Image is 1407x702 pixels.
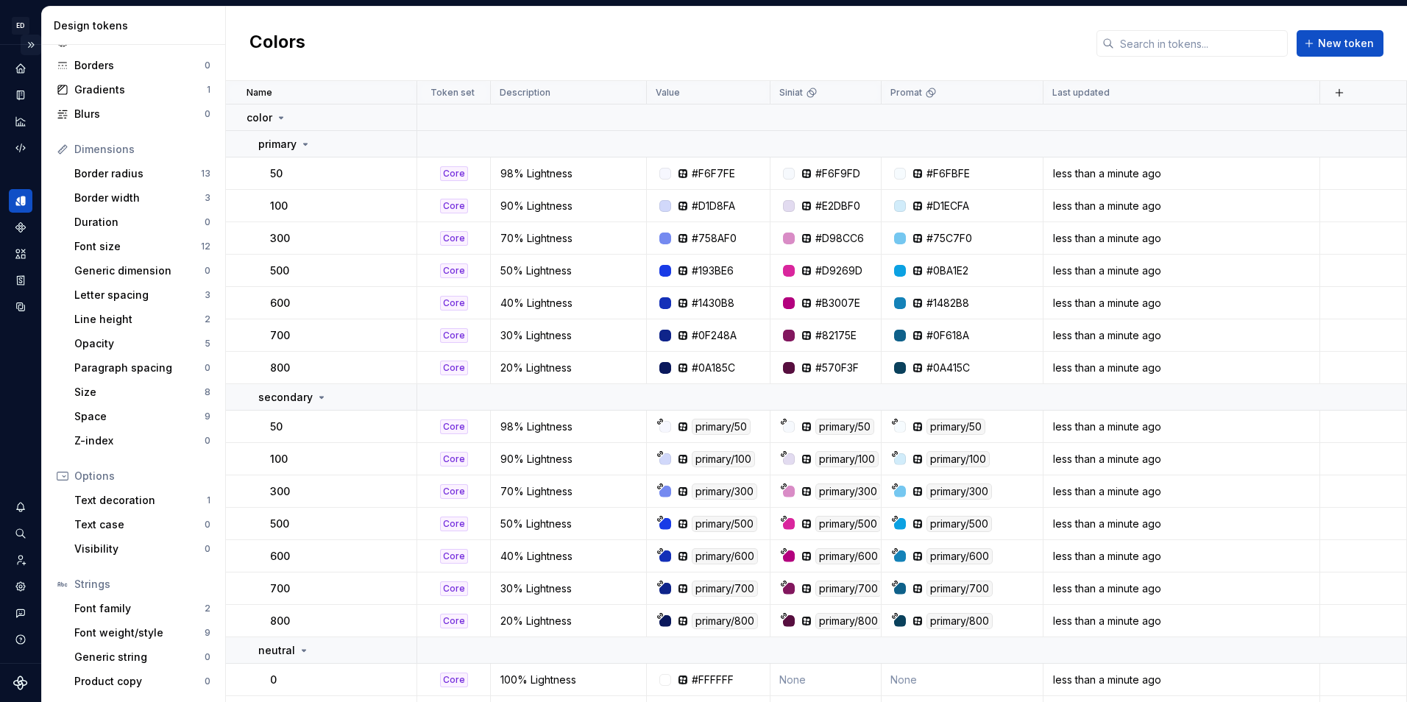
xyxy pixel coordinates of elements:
[692,296,734,311] div: #1430B8
[205,338,210,350] div: 5
[815,263,862,278] div: #D9269D
[815,483,881,500] div: primary/300
[74,166,201,181] div: Border radius
[68,210,216,234] a: Duration0
[51,54,216,77] a: Borders0
[1044,263,1319,278] div: less than a minute ago
[51,102,216,126] a: Blurs0
[74,142,210,157] div: Dimensions
[9,575,32,598] div: Settings
[692,516,757,532] div: primary/500
[258,137,297,152] p: primary
[1044,517,1319,531] div: less than a minute ago
[54,18,219,33] div: Design tokens
[926,613,993,629] div: primary/800
[258,390,313,405] p: secondary
[201,241,210,252] div: 12
[9,601,32,625] button: Contact support
[492,614,645,628] div: 20% Lightness
[68,380,216,404] a: Size8
[492,419,645,434] div: 98% Lightness
[926,361,970,375] div: #0A415C
[1044,549,1319,564] div: less than a minute ago
[68,429,216,453] a: Z-index0
[926,548,993,564] div: primary/600
[270,199,288,213] p: 100
[74,385,205,400] div: Size
[492,231,645,246] div: 70% Lightness
[926,166,970,181] div: #F6FBFE
[9,216,32,239] a: Components
[815,613,882,629] div: primary/800
[68,621,216,645] a: Font weight/style9
[926,516,992,532] div: primary/500
[74,493,207,508] div: Text decoration
[205,386,210,398] div: 8
[1044,166,1319,181] div: less than a minute ago
[9,136,32,160] a: Code automation
[692,231,737,246] div: #758AF0
[205,289,210,301] div: 3
[74,263,205,278] div: Generic dimension
[74,191,205,205] div: Border width
[692,419,751,435] div: primary/50
[692,166,735,181] div: #F6F7FE
[815,451,879,467] div: primary/100
[258,643,295,658] p: neutral
[51,78,216,102] a: Gradients1
[1044,484,1319,499] div: less than a minute ago
[270,484,290,499] p: 300
[270,296,290,311] p: 600
[68,645,216,669] a: Generic string0
[815,516,881,532] div: primary/500
[1114,30,1288,57] input: Search in tokens...
[440,361,468,375] div: Core
[205,313,210,325] div: 2
[68,356,216,380] a: Paragraph spacing0
[926,419,985,435] div: primary/50
[815,199,860,213] div: #E2DBF0
[815,328,857,343] div: #82175E
[9,295,32,319] div: Data sources
[890,87,922,99] p: Promat
[68,489,216,512] a: Text decoration1
[9,548,32,572] a: Invite team
[492,361,645,375] div: 20% Lightness
[270,673,277,687] p: 0
[9,57,32,80] a: Home
[815,231,864,246] div: #D98CC6
[440,517,468,531] div: Core
[9,189,32,213] a: Design tokens
[440,673,468,687] div: Core
[68,186,216,210] a: Border width3
[9,83,32,107] a: Documentation
[68,162,216,185] a: Border radius13
[779,87,803,99] p: Siniat
[74,542,205,556] div: Visibility
[9,242,32,266] div: Assets
[205,192,210,204] div: 3
[9,495,32,519] button: Notifications
[13,676,28,690] svg: Supernova Logo
[430,87,475,99] p: Token set
[9,269,32,292] div: Storybook stories
[205,216,210,228] div: 0
[270,263,289,278] p: 500
[74,58,205,73] div: Borders
[1044,296,1319,311] div: less than a minute ago
[74,674,205,689] div: Product copy
[205,627,210,639] div: 9
[74,577,210,592] div: Strings
[492,517,645,531] div: 50% Lightness
[815,581,882,597] div: primary/700
[74,312,205,327] div: Line height
[247,87,272,99] p: Name
[492,328,645,343] div: 30% Lightness
[247,110,272,125] p: color
[249,30,305,57] h2: Colors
